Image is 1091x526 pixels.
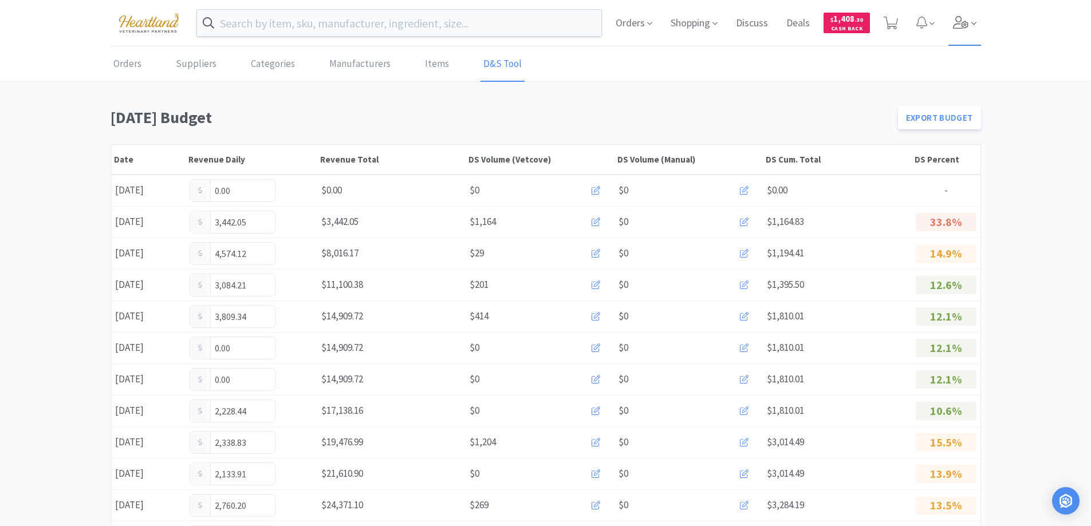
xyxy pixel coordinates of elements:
[916,402,976,420] p: 10.6%
[767,278,804,291] span: $1,395.50
[916,433,976,452] p: 15.5%
[321,436,363,448] span: $19,476.99
[767,404,804,417] span: $1,810.01
[1052,487,1080,515] div: Open Intercom Messenger
[619,466,628,481] span: $0
[916,307,976,326] p: 12.1%
[767,499,804,511] span: $3,284.19
[111,336,186,359] div: [DATE]
[470,403,479,418] span: $0
[321,404,363,417] span: $17,138.16
[111,7,187,38] img: cad7bdf275c640399d9c6e0c56f98fd2_10.png
[767,436,804,448] span: $3,014.49
[470,497,489,513] span: $269
[916,465,976,483] p: 13.9%
[111,462,186,485] div: [DATE]
[830,16,833,23] span: $
[321,341,363,354] span: $14,909.72
[898,106,981,129] a: Export Budget
[619,277,628,292] span: $0
[916,370,976,389] p: 12.1%
[111,430,186,454] div: [DATE]
[619,214,628,230] span: $0
[617,154,761,165] div: DS Volume (Manual)
[470,309,489,324] span: $414
[619,403,628,418] span: $0
[916,276,976,294] p: 12.6%
[111,105,891,130] h1: [DATE] Budget
[111,304,186,328] div: [DATE]
[731,18,773,29] a: Discuss
[470,434,496,450] span: $1,204
[619,371,628,387] span: $0
[619,434,628,450] span: $0
[111,367,186,391] div: [DATE]
[111,399,186,422] div: [DATE]
[619,340,628,355] span: $0
[111,242,186,265] div: [DATE]
[916,339,976,357] p: 12.1%
[326,47,393,82] a: Manufacturers
[767,467,804,480] span: $3,014.49
[619,246,628,261] span: $0
[854,16,863,23] span: . 30
[470,183,479,198] span: $0
[111,47,144,82] a: Orders
[321,278,363,291] span: $11,100.38
[321,184,342,196] span: $0.00
[619,183,628,198] span: $0
[468,154,612,165] div: DS Volume (Vetcove)
[766,154,909,165] div: DS Cum. Total
[321,215,359,228] span: $3,442.05
[619,497,628,513] span: $0
[916,496,976,515] p: 13.5%
[173,47,219,82] a: Suppliers
[321,467,363,480] span: $21,610.90
[111,210,186,234] div: [DATE]
[321,247,359,259] span: $8,016.17
[422,47,452,82] a: Items
[470,246,484,261] span: $29
[767,184,787,196] span: $0.00
[767,373,804,385] span: $1,810.01
[830,13,863,24] span: 1,408
[916,183,976,198] p: -
[470,371,479,387] span: $0
[767,341,804,354] span: $1,810.01
[916,244,976,263] p: 14.9%
[916,213,976,231] p: 33.8%
[320,154,463,165] div: Revenue Total
[321,499,363,511] span: $24,371.10
[767,310,804,322] span: $1,810.01
[782,18,814,29] a: Deals
[824,7,870,38] a: $1,408.30Cash Back
[470,466,479,481] span: $0
[114,154,183,165] div: Date
[470,340,479,355] span: $0
[619,309,628,324] span: $0
[197,10,602,36] input: Search by item, sku, manufacturer, ingredient, size...
[470,214,496,230] span: $1,164
[321,373,363,385] span: $14,909.72
[111,273,186,296] div: [DATE]
[470,277,489,292] span: $201
[480,47,525,82] a: D&S Tool
[111,493,186,517] div: [DATE]
[767,215,804,228] span: $1,164.83
[321,310,363,322] span: $14,909.72
[915,154,978,165] div: DS Percent
[188,154,314,165] div: Revenue Daily
[248,47,298,82] a: Categories
[111,179,186,202] div: [DATE]
[767,247,804,259] span: $1,194.41
[830,26,863,33] span: Cash Back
